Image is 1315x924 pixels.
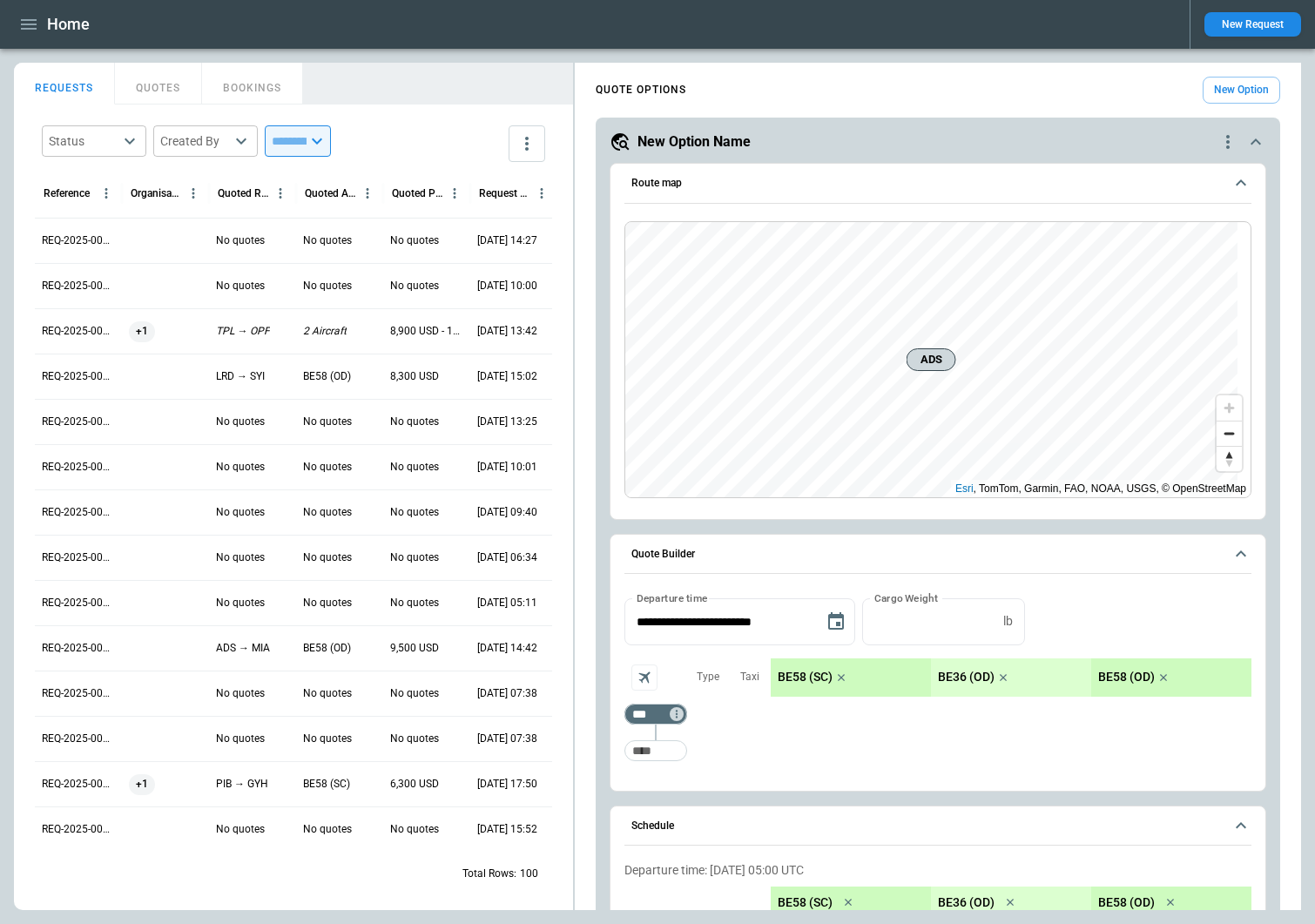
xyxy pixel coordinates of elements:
p: 2 Aircraft [303,324,347,339]
div: Request Created At (UTC-05:00) [479,187,530,199]
p: 09/03/2025 13:25 [477,415,537,429]
p: No quotes [216,279,265,293]
button: Reset bearing to north [1217,446,1242,471]
p: 08/26/2025 07:38 [477,732,537,746]
div: , TomTom, Garmin, FAO, NOAA, USGS, © OpenStreetMap [955,480,1246,497]
p: REQ-2025-000259 [42,732,115,746]
p: Type [697,670,719,685]
button: REQUESTS [14,63,115,105]
p: lb [1003,614,1013,629]
p: No quotes [390,415,439,429]
p: 8,900 USD - 10,200 USD [390,324,463,339]
p: 6,300 USD [390,777,439,792]
p: 09/03/2025 10:01 [477,460,537,475]
p: No quotes [303,233,352,248]
span: +1 [129,762,155,806]
p: ADS → MIA [216,641,270,656]
button: New Option [1203,77,1280,104]
p: 08/26/2025 14:42 [477,641,537,656]
div: Organisation [131,187,182,199]
p: No quotes [303,550,352,565]
p: PIB → GYH [216,777,268,792]
label: Departure time [637,590,708,605]
h1: Home [47,14,90,35]
div: Quoted Aircraft [305,187,356,199]
div: Reference [44,187,90,199]
p: BE58 (SC) [778,670,833,685]
p: 09/08/2025 14:27 [477,233,537,248]
p: BE58 (OD) [303,369,351,384]
p: 08/27/2025 05:11 [477,596,537,610]
p: LRD → SYI [216,369,265,384]
p: REQ-2025-000262 [42,596,115,610]
p: No quotes [390,686,439,701]
p: Departure time: [DATE] 05:00 UTC [624,863,1251,878]
div: Too short [624,740,687,761]
p: No quotes [216,505,265,520]
p: BE58 (OD) [303,641,351,656]
button: Route map [624,164,1251,204]
p: 08/22/2025 17:50 [477,777,537,792]
p: TPL → OPF [216,324,270,339]
p: No quotes [216,686,265,701]
p: 8,300 USD [390,369,439,384]
div: Route map [624,221,1251,498]
p: REQ-2025-000265 [42,460,115,475]
button: Quote Builder [624,535,1251,575]
div: Created By [160,132,230,150]
p: 09/03/2025 15:02 [477,369,537,384]
p: No quotes [303,686,352,701]
p: No quotes [390,279,439,293]
button: QUOTES [115,63,202,105]
p: No quotes [390,550,439,565]
p: No quotes [216,822,265,837]
h6: Quote Builder [631,549,695,560]
p: No quotes [390,460,439,475]
button: New Request [1204,12,1301,37]
button: Quoted Route column menu [269,182,292,205]
p: 08/26/2025 07:38 [477,686,537,701]
span: ADS [914,351,947,368]
button: Request Created At (UTC-05:00) column menu [530,182,553,205]
div: Status [49,132,118,150]
h4: QUOTE OPTIONS [596,86,686,94]
p: BE58 (OD) [1098,895,1155,910]
p: No quotes [303,415,352,429]
button: Organisation column menu [182,182,205,205]
p: REQ-2025-000266 [42,415,115,429]
p: No quotes [216,596,265,610]
p: No quotes [390,822,439,837]
p: No quotes [390,233,439,248]
button: Zoom in [1217,395,1242,421]
div: Quoted Price [392,187,443,199]
p: Total Rows: [462,867,516,881]
p: 100 [520,867,538,881]
p: 08/22/2025 15:52 [477,822,537,837]
h5: New Option Name [637,132,751,152]
h6: Route map [631,178,682,189]
p: No quotes [216,415,265,429]
p: BE36 (OD) [938,895,995,910]
p: BE58 (OD) [1098,670,1155,685]
p: 9,500 USD [390,641,439,656]
p: No quotes [303,505,352,520]
p: REQ-2025-000268 [42,324,115,339]
div: quote-option-actions [1217,132,1238,152]
span: +1 [129,309,155,354]
p: REQ-2025-000267 [42,369,115,384]
button: Zoom out [1217,421,1242,446]
p: REQ-2025-000264 [42,505,115,520]
h6: Schedule [631,820,674,832]
p: 08/29/2025 09:40 [477,505,537,520]
p: No quotes [216,233,265,248]
button: Schedule [624,806,1251,846]
p: No quotes [216,460,265,475]
p: No quotes [303,732,352,746]
p: No quotes [303,596,352,610]
p: REQ-2025-000261 [42,641,115,656]
p: No quotes [216,732,265,746]
canvas: Map [625,222,1237,497]
p: No quotes [303,279,352,293]
span: Aircraft selection [631,664,657,691]
div: Quoted Route [218,187,269,199]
